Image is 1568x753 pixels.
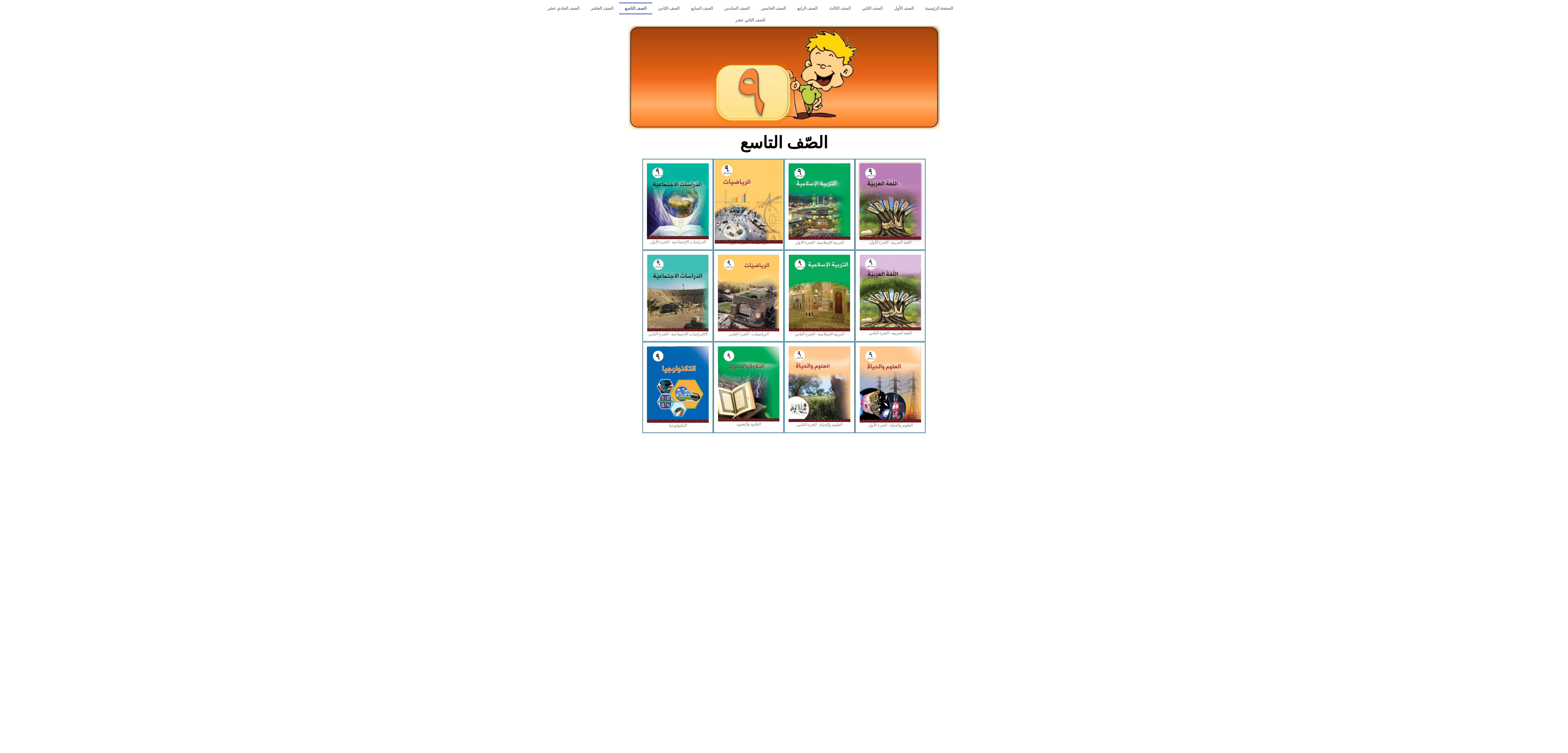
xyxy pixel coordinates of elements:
a: الصف الرابع [792,3,823,14]
a: الصف السابع [685,3,718,14]
a: الصفحة الرئيسية [920,3,959,14]
a: الصف الخامس [755,3,792,14]
figcaption: العلوم والحياة - الجزء الثاني [789,422,850,428]
a: الصف التاسع [619,3,652,14]
figcaption: الالدراسات الإجتماعية - الجزء الثاني [647,331,709,337]
figcaption: التكنولوجيا [647,423,709,428]
a: الصف الثاني [856,3,888,14]
figcaption: التربية الإسلامية - الجزء الأول [789,240,850,245]
a: الصف العاشر [585,3,619,14]
figcaption: الرياضيات - الجزء الثاني [718,331,780,337]
a: الصف الأول [888,3,920,14]
h2: الصّف التاسع [700,133,868,153]
a: الصف الثامن [652,3,685,14]
figcaption: العلوم والحياة - الجزء الأول [860,422,921,428]
figcaption: اللغة العربية - الجزء الأول​ [860,240,921,245]
figcaption: اللغة العربية - الجزء الثاني [860,330,921,336]
figcaption: الدراسات الإجتماعية - الجزء الأول​ [647,239,709,245]
figcaption: التلاوة والتجويد [718,421,780,427]
a: الصف السادس [718,3,755,14]
figcaption: التربية الإسلامية - الجزء الثاني [789,331,850,337]
a: الصف الثالث [823,3,856,14]
a: الصف الثاني عشر [542,14,959,26]
a: الصف الحادي عشر [542,3,585,14]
